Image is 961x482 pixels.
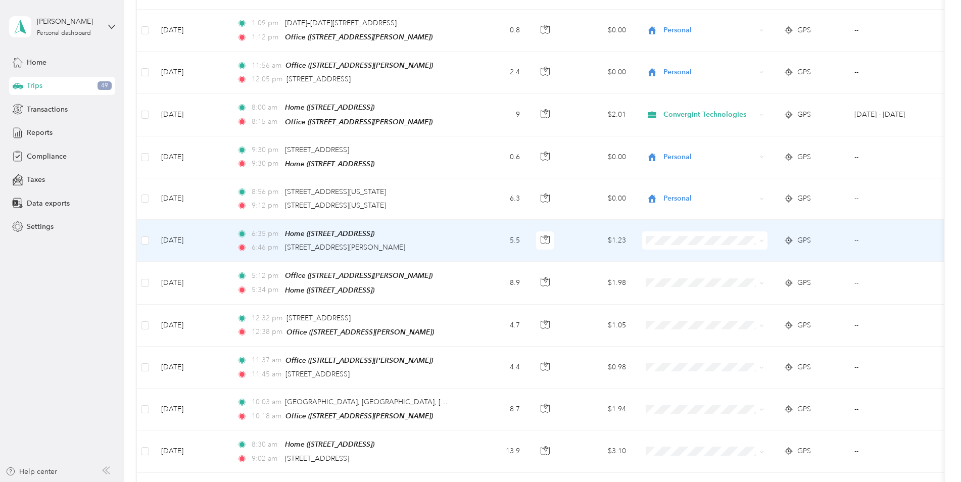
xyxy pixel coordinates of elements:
[461,52,528,93] td: 2.4
[285,187,386,196] span: [STREET_ADDRESS][US_STATE]
[846,262,938,304] td: --
[285,160,374,168] span: Home ([STREET_ADDRESS])
[27,151,67,162] span: Compliance
[797,25,811,36] span: GPS
[285,454,349,463] span: [STREET_ADDRESS]
[797,404,811,415] span: GPS
[846,178,938,220] td: --
[252,439,280,450] span: 8:30 am
[846,389,938,430] td: --
[563,305,634,347] td: $1.05
[663,193,756,204] span: Personal
[846,52,938,93] td: --
[797,277,811,288] span: GPS
[285,398,511,406] span: [GEOGRAPHIC_DATA], [GEOGRAPHIC_DATA], [GEOGRAPHIC_DATA]
[846,220,938,262] td: --
[252,116,280,127] span: 8:15 am
[286,314,351,322] span: [STREET_ADDRESS]
[563,430,634,472] td: $3.10
[285,146,349,154] span: [STREET_ADDRESS]
[252,60,281,71] span: 11:56 am
[252,200,280,211] span: 9:12 pm
[252,313,282,324] span: 12:32 pm
[252,228,280,239] span: 6:35 pm
[285,33,433,41] span: Office ([STREET_ADDRESS][PERSON_NAME])
[563,220,634,262] td: $1.23
[252,18,280,29] span: 1:09 pm
[563,93,634,136] td: $2.01
[153,220,229,262] td: [DATE]
[797,193,811,204] span: GPS
[27,80,42,91] span: Trips
[27,104,68,115] span: Transactions
[563,347,634,389] td: $0.98
[285,118,433,126] span: Office ([STREET_ADDRESS][PERSON_NAME])
[461,430,528,472] td: 13.9
[461,93,528,136] td: 9
[563,178,634,220] td: $0.00
[37,30,91,36] div: Personal dashboard
[461,389,528,430] td: 8.7
[252,144,280,156] span: 9:30 pm
[563,136,634,178] td: $0.00
[285,243,405,252] span: [STREET_ADDRESS][PERSON_NAME]
[285,103,374,111] span: Home ([STREET_ADDRESS])
[461,305,528,347] td: 4.7
[563,389,634,430] td: $1.94
[252,326,282,338] span: 12:38 pm
[252,74,282,85] span: 12:05 pm
[285,440,374,448] span: Home ([STREET_ADDRESS])
[663,25,756,36] span: Personal
[153,262,229,304] td: [DATE]
[797,109,811,120] span: GPS
[153,10,229,52] td: [DATE]
[285,229,374,237] span: Home ([STREET_ADDRESS])
[252,411,281,422] span: 10:18 am
[846,10,938,52] td: --
[461,262,528,304] td: 8.9
[285,412,433,420] span: Office ([STREET_ADDRESS][PERSON_NAME])
[252,158,280,169] span: 9:30 pm
[461,10,528,52] td: 0.8
[252,369,281,380] span: 11:45 am
[153,347,229,389] td: [DATE]
[461,178,528,220] td: 6.3
[563,10,634,52] td: $0.00
[252,186,280,198] span: 8:56 pm
[252,355,281,366] span: 11:37 am
[461,220,528,262] td: 5.5
[6,466,57,477] button: Help center
[797,446,811,457] span: GPS
[797,362,811,373] span: GPS
[797,67,811,78] span: GPS
[563,52,634,93] td: $0.00
[797,235,811,246] span: GPS
[286,75,351,83] span: [STREET_ADDRESS]
[904,425,961,482] iframe: Everlance-gr Chat Button Frame
[153,430,229,472] td: [DATE]
[285,286,374,294] span: Home ([STREET_ADDRESS])
[252,32,280,43] span: 1:12 pm
[27,174,45,185] span: Taxes
[252,284,280,296] span: 5:34 pm
[285,61,433,69] span: Office ([STREET_ADDRESS][PERSON_NAME])
[846,93,938,136] td: Sep 1 - 30, 2025
[286,328,434,336] span: Office ([STREET_ADDRESS][PERSON_NAME])
[27,127,53,138] span: Reports
[153,389,229,430] td: [DATE]
[663,109,756,120] span: Convergint Technologies
[285,19,397,27] span: [DATE]–[DATE][STREET_ADDRESS]
[27,57,46,68] span: Home
[285,201,386,210] span: [STREET_ADDRESS][US_STATE]
[461,347,528,389] td: 4.4
[153,178,229,220] td: [DATE]
[27,221,54,232] span: Settings
[153,93,229,136] td: [DATE]
[846,430,938,472] td: --
[153,136,229,178] td: [DATE]
[252,453,280,464] span: 9:02 am
[153,52,229,93] td: [DATE]
[846,305,938,347] td: --
[663,152,756,163] span: Personal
